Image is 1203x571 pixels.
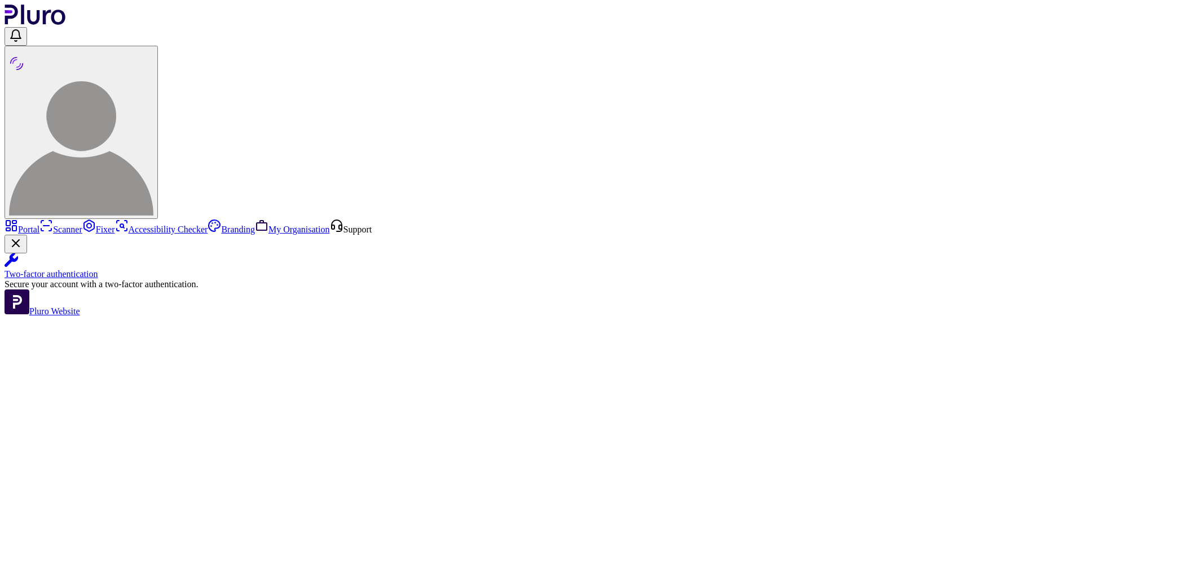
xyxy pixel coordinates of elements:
a: Accessibility Checker [115,225,208,234]
aside: Sidebar menu [5,219,1198,317]
a: My Organisation [255,225,330,234]
div: Secure your account with a two-factor authentication. [5,279,1198,289]
a: Portal [5,225,39,234]
a: Fixer [82,225,115,234]
a: Branding [208,225,255,234]
img: pluro Demo [9,71,153,216]
button: pluro Demo [5,46,158,219]
div: Two-factor authentication [5,269,1198,279]
button: Open notifications, you have undefined new notifications [5,27,27,46]
a: Open Support screen [330,225,372,234]
button: Close Two-factor authentication notification [5,235,27,253]
a: Scanner [39,225,82,234]
a: Open Pluro Website [5,306,80,316]
a: Two-factor authentication [5,253,1198,279]
a: Logo [5,17,66,27]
